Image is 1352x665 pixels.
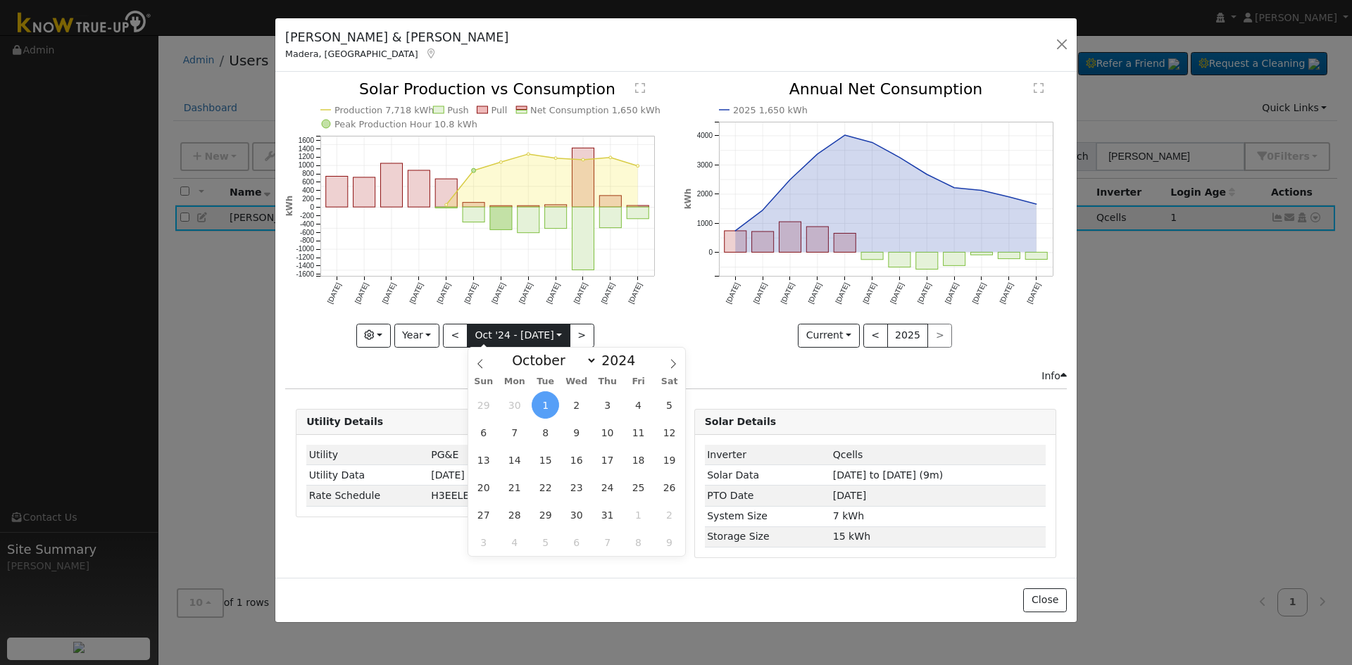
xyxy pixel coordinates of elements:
[600,208,622,229] rect: onclick=""
[527,153,530,156] circle: onclick=""
[445,204,448,207] circle: onclick=""
[861,253,883,260] rect: onclick=""
[572,281,589,305] text: [DATE]
[500,161,503,164] circle: onclick=""
[326,177,348,208] rect: onclick=""
[1034,82,1044,94] text: 
[532,391,559,419] span: October 1, 2024
[381,281,397,305] text: [DATE]
[798,324,860,348] button: Current
[705,465,831,486] td: Solar Data
[656,474,683,501] span: October 26, 2024
[582,158,584,161] circle: onclick=""
[302,179,314,186] text: 600
[1034,201,1039,207] circle: onclick=""
[1023,588,1066,612] button: Close
[696,132,713,140] text: 4000
[285,49,418,59] span: Madera, [GEOGRAPHIC_DATA]
[306,465,429,486] td: Utility Data
[815,151,820,157] circle: onclick=""
[696,161,713,169] text: 3000
[951,185,957,191] circle: onclick=""
[708,249,713,257] text: 0
[594,528,621,556] span: November 7, 2024
[296,246,315,253] text: -1000
[501,474,528,501] span: October 21, 2024
[359,80,615,98] text: Solar Production vs Consumption
[532,474,559,501] span: October 22, 2024
[751,281,768,305] text: [DATE]
[431,449,458,460] span: ID: 14678457, authorized: 07/22/24
[463,281,479,305] text: [DATE]
[841,132,847,138] circle: onclick=""
[326,281,342,305] text: [DATE]
[654,377,685,386] span: Sat
[470,446,497,474] span: October 13, 2024
[627,208,649,220] rect: onclick=""
[545,208,567,229] rect: onclick=""
[302,186,314,194] text: 400
[561,377,592,386] span: Wed
[467,324,570,348] button: Oct '24 - [DATE]
[833,469,943,481] span: [DATE] to [DATE] (9m)
[300,237,314,245] text: -800
[1006,194,1012,200] circle: onclick=""
[530,377,561,386] span: Tue
[499,377,530,386] span: Mon
[300,220,314,228] text: -400
[554,157,557,160] circle: onclick=""
[594,501,621,528] span: October 31, 2024
[732,228,738,234] circle: onclick=""
[435,179,457,208] rect: onclick=""
[353,177,375,207] rect: onclick=""
[705,416,776,427] strong: Solar Details
[806,227,828,253] rect: onclick=""
[472,169,476,173] circle: onclick=""
[970,253,992,255] rect: onclick=""
[944,281,960,305] text: [DATE]
[924,172,930,177] circle: onclick=""
[468,377,499,386] span: Sun
[470,474,497,501] span: October 20, 2024
[501,528,528,556] span: November 4, 2024
[833,490,867,501] span: [DATE]
[656,528,683,556] span: November 9, 2024
[518,206,539,208] rect: onclick=""
[889,253,910,267] rect: onclick=""
[563,446,590,474] span: October 16, 2024
[625,419,652,446] span: October 11, 2024
[302,195,314,203] text: 200
[501,501,528,528] span: October 28, 2024
[300,212,314,220] text: -200
[625,446,652,474] span: October 18, 2024
[696,220,713,227] text: 1000
[1025,281,1041,305] text: [DATE]
[887,324,929,348] button: 2025
[705,445,831,465] td: Inverter
[779,281,795,305] text: [DATE]
[592,377,623,386] span: Thu
[501,419,528,446] span: October 7, 2024
[306,416,383,427] strong: Utility Details
[600,281,616,305] text: [DATE]
[705,526,831,547] td: Storage Size
[302,170,314,178] text: 800
[635,82,645,94] text: 
[300,229,314,236] text: -600
[861,281,877,305] text: [DATE]
[943,253,965,266] rect: onclick=""
[490,281,506,305] text: [DATE]
[334,105,434,115] text: Production 7,718 kWh
[545,281,561,305] text: [DATE]
[724,231,746,252] rect: onclick=""
[306,486,429,506] td: Rate Schedule
[436,281,452,305] text: [DATE]
[572,208,594,270] rect: onclick=""
[725,281,741,305] text: [DATE]
[806,281,822,305] text: [DATE]
[501,446,528,474] span: October 14, 2024
[834,234,856,253] rect: onclick=""
[563,391,590,419] span: October 2, 2024
[760,208,765,213] circle: onclick=""
[299,162,315,170] text: 1000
